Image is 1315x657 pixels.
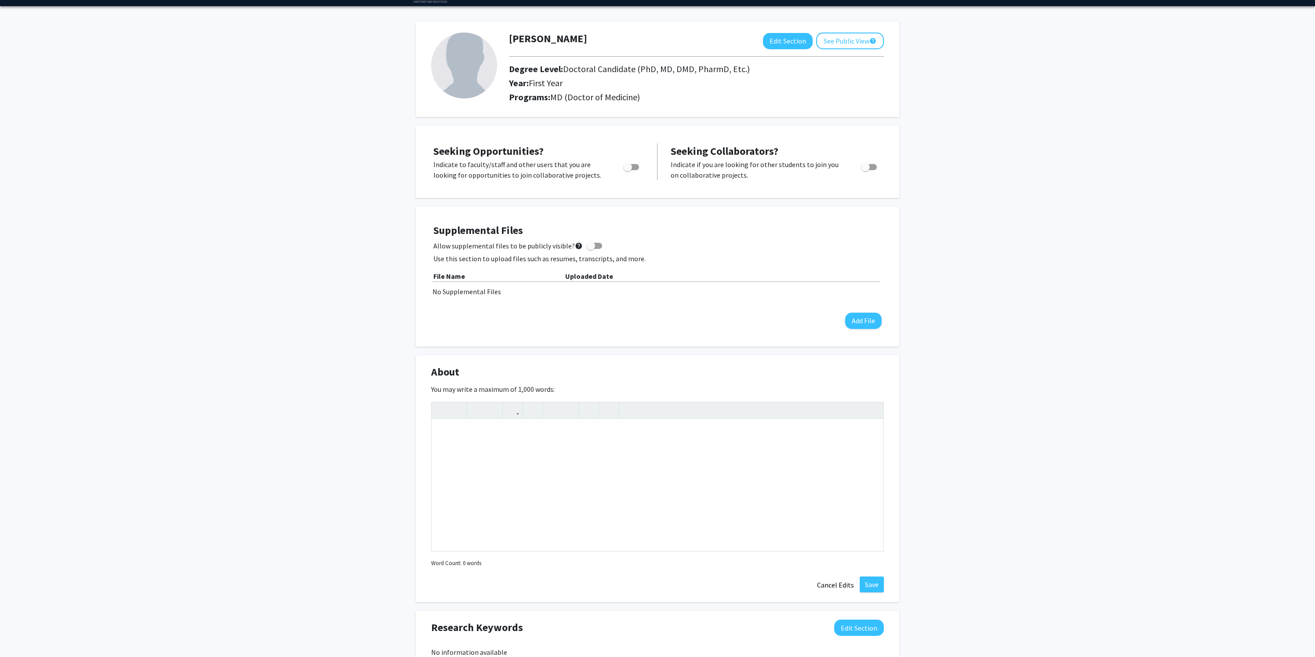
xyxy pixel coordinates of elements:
div: No Supplemental Files [432,286,883,297]
button: Cancel Edits [811,577,860,593]
img: Profile Picture [431,33,497,99]
h2: Degree Level: [509,64,817,74]
button: Emphasis (Ctrl + I) [449,402,465,418]
p: Indicate to faculty/staff and other users that you are looking for opportunities to join collabor... [433,159,607,180]
span: First Year [529,77,563,88]
mat-icon: help [575,241,583,251]
div: Note to users with screen readers: Please deactivate our accessibility plugin for this page as it... [432,419,883,551]
button: Insert horizontal rule [601,402,617,418]
button: Add File [845,313,882,329]
b: Uploaded Date [565,272,613,281]
button: See Public View [816,33,884,49]
button: Save [860,577,884,592]
h2: Programs: [509,92,884,102]
span: Seeking Opportunities? [433,144,544,158]
div: Toggle [857,159,882,172]
span: Doctoral Candidate (PhD, MD, DMD, PharmD, Etc.) [563,63,750,74]
mat-icon: help [869,36,876,46]
span: About [431,364,459,380]
div: Toggle [620,159,644,172]
small: Word Count: 0 words [431,559,481,567]
button: Unordered list [545,402,561,418]
span: MD (Doctor of Medicine) [550,91,640,102]
button: Fullscreen [866,402,881,418]
p: Use this section to upload files such as resumes, transcripts, and more. [433,253,882,264]
h4: Supplemental Files [433,224,882,237]
button: Superscript [469,402,485,418]
h1: [PERSON_NAME] [509,33,587,45]
button: Edit Research Keywords [834,620,884,636]
button: Insert Image [525,402,541,418]
button: Ordered list [561,402,576,418]
span: Seeking Collaborators? [671,144,778,158]
button: Subscript [485,402,500,418]
label: You may write a maximum of 1,000 words: [431,384,555,394]
h2: Year: [509,78,817,88]
p: Indicate if you are looking for other students to join you on collaborative projects. [671,159,844,180]
b: File Name [433,272,465,281]
button: Remove format [581,402,596,418]
button: Link [505,402,520,418]
button: Strong (Ctrl + B) [434,402,449,418]
iframe: Chat [7,617,37,650]
span: Research Keywords [431,620,523,635]
span: Allow supplemental files to be publicly visible? [433,241,583,251]
button: Edit Section [763,33,813,49]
